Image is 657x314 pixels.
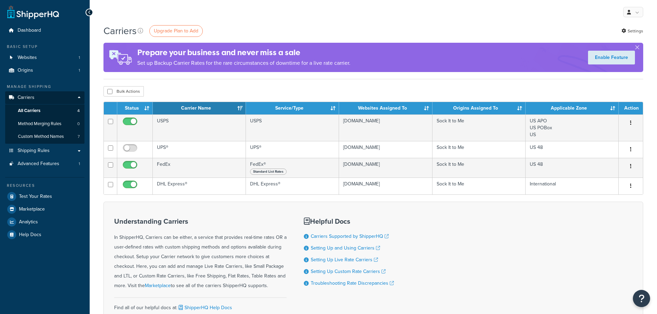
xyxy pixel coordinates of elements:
a: ShipperHQ Home [7,5,59,19]
td: USPS [153,114,246,141]
span: Advanced Features [18,161,59,167]
div: Basic Setup [5,44,84,50]
th: Websites Assigned To: activate to sort column ascending [339,102,432,114]
li: Custom Method Names [5,130,84,143]
span: Help Docs [19,232,41,238]
a: Custom Method Names 7 [5,130,84,143]
a: Carriers [5,91,84,104]
td: US 48 [526,158,619,178]
th: Applicable Zone: activate to sort column ascending [526,102,619,114]
td: DHL Express® [153,178,246,194]
th: Action [619,102,643,114]
span: Upgrade Plan to Add [154,27,198,34]
a: Analytics [5,216,84,228]
li: Carriers [5,91,84,144]
span: 1 [79,68,80,73]
td: International [526,178,619,194]
span: Websites [18,55,37,61]
td: [DOMAIN_NAME] [339,158,432,178]
span: All Carriers [18,108,40,114]
a: Upgrade Plan to Add [149,25,203,37]
a: ShipperHQ Help Docs [177,304,232,311]
td: [DOMAIN_NAME] [339,114,432,141]
a: Enable Feature [588,51,635,64]
td: USPS [246,114,339,141]
span: Marketplace [19,206,45,212]
div: In ShipperHQ, Carriers can be either, a service that provides real-time rates OR a user-defined r... [114,217,287,291]
li: All Carriers [5,104,84,117]
p: Set up Backup Carrier Rates for the rare circumstances of downtime for a live rate carrier. [137,58,350,68]
td: Sock It to Me [432,178,526,194]
span: Carriers [18,95,34,101]
a: Method Merging Rules 0 [5,118,84,130]
a: All Carriers 4 [5,104,84,117]
a: Shipping Rules [5,144,84,157]
a: Origins 1 [5,64,84,77]
a: Help Docs [5,229,84,241]
span: Shipping Rules [18,148,50,154]
a: Setting Up Custom Rate Carriers [311,268,386,275]
td: UPS® [246,141,339,158]
th: Status: activate to sort column ascending [117,102,153,114]
td: [DOMAIN_NAME] [339,178,432,194]
td: UPS® [153,141,246,158]
th: Carrier Name: activate to sort column ascending [153,102,246,114]
a: Marketplace [145,282,171,289]
td: [DOMAIN_NAME] [339,141,432,158]
td: FedEx® [246,158,339,178]
h3: Helpful Docs [304,217,394,225]
button: Open Resource Center [633,290,650,307]
a: Advanced Features 1 [5,158,84,170]
a: Troubleshooting Rate Discrepancies [311,280,394,287]
li: Origins [5,64,84,77]
td: US APO US POBox US [526,114,619,141]
span: 1 [79,161,80,167]
a: Dashboard [5,24,84,37]
h3: Understanding Carriers [114,217,287,225]
span: Test Your Rates [19,194,52,200]
th: Origins Assigned To: activate to sort column ascending [432,102,526,114]
button: Bulk Actions [103,86,144,97]
span: Standard List Rates [250,169,287,175]
a: Carriers Supported by ShipperHQ [311,233,389,240]
span: Analytics [19,219,38,225]
h1: Carriers [103,24,137,38]
span: Custom Method Names [18,134,64,140]
li: Websites [5,51,84,64]
span: 0 [77,121,80,127]
td: DHL Express® [246,178,339,194]
a: Setting Up and Using Carriers [311,244,380,252]
span: Origins [18,68,33,73]
li: Method Merging Rules [5,118,84,130]
a: Settings [621,26,643,36]
div: Manage Shipping [5,84,84,90]
td: Sock It to Me [432,141,526,158]
td: Sock It to Me [432,158,526,178]
span: 1 [79,55,80,61]
img: ad-rules-rateshop-fe6ec290ccb7230408bd80ed9643f0289d75e0ffd9eb532fc0e269fcd187b520.png [103,43,137,72]
td: US 48 [526,141,619,158]
a: Setting Up Live Rate Carriers [311,256,378,263]
a: Marketplace [5,203,84,215]
a: Test Your Rates [5,190,84,203]
h4: Prepare your business and never miss a sale [137,47,350,58]
li: Advanced Features [5,158,84,170]
span: Dashboard [18,28,41,33]
span: Method Merging Rules [18,121,61,127]
span: 7 [78,134,80,140]
div: Find all of our helpful docs at: [114,297,287,313]
td: FedEx [153,158,246,178]
th: Service/Type: activate to sort column ascending [246,102,339,114]
div: Resources [5,183,84,189]
a: Websites 1 [5,51,84,64]
td: Sock It to Me [432,114,526,141]
span: 4 [77,108,80,114]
